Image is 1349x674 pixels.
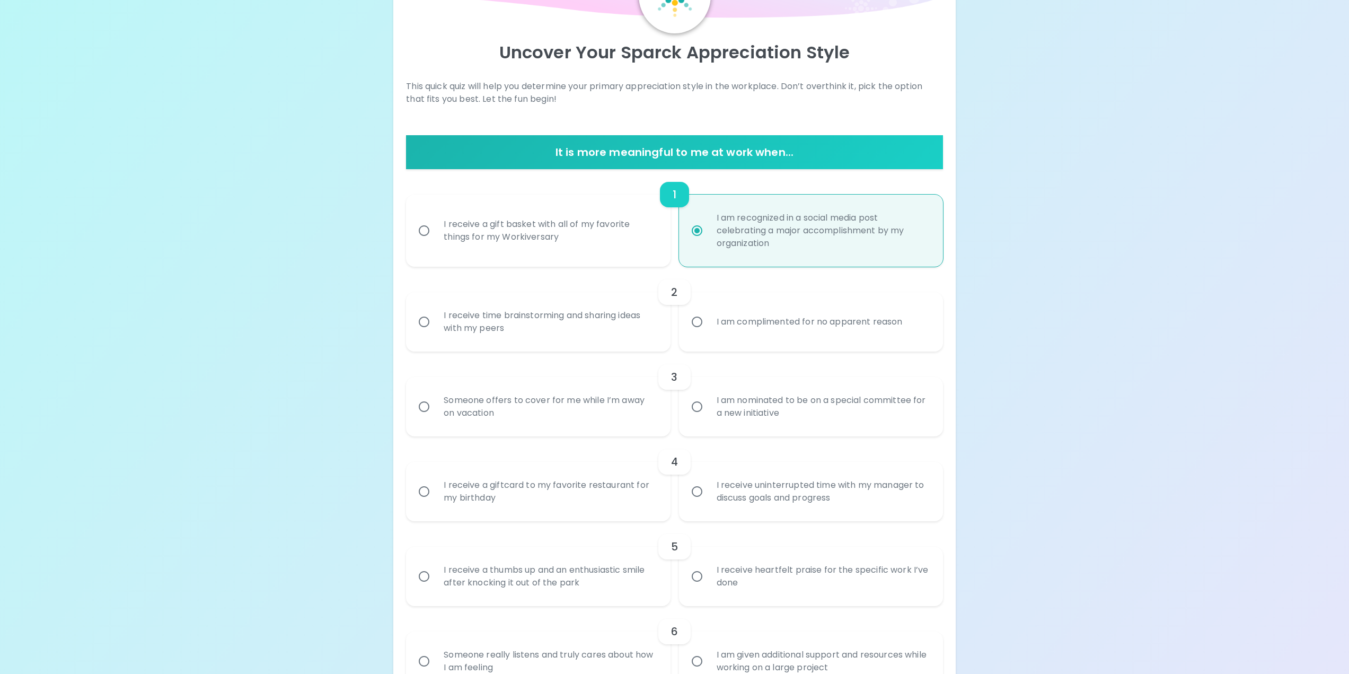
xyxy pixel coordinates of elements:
[708,381,937,432] div: I am nominated to be on a special committee for a new initiative
[671,284,677,301] h6: 2
[671,369,677,386] h6: 3
[435,551,664,602] div: I receive a thumbs up and an enthusiastic smile after knocking it out of the park
[406,42,942,63] p: Uncover Your Sparck Appreciation Style
[406,521,942,606] div: choice-group-check
[435,381,664,432] div: Someone offers to cover for me while I’m away on vacation
[435,296,664,347] div: I receive time brainstorming and sharing ideas with my peers
[671,623,678,640] h6: 6
[671,538,678,555] h6: 5
[671,453,678,470] h6: 4
[673,186,676,203] h6: 1
[708,551,937,602] div: I receive heartfelt praise for the specific work I’ve done
[708,303,911,341] div: I am complimented for no apparent reason
[708,466,937,517] div: I receive uninterrupted time with my manager to discuss goals and progress
[406,352,942,436] div: choice-group-check
[410,144,938,161] h6: It is more meaningful to me at work when...
[406,80,942,106] p: This quick quiz will help you determine your primary appreciation style in the workplace. Don’t o...
[435,466,664,517] div: I receive a giftcard to my favorite restaurant for my birthday
[708,199,937,262] div: I am recognized in a social media post celebrating a major accomplishment by my organization
[406,436,942,521] div: choice-group-check
[406,169,942,267] div: choice-group-check
[435,205,664,256] div: I receive a gift basket with all of my favorite things for my Workiversary
[406,267,942,352] div: choice-group-check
